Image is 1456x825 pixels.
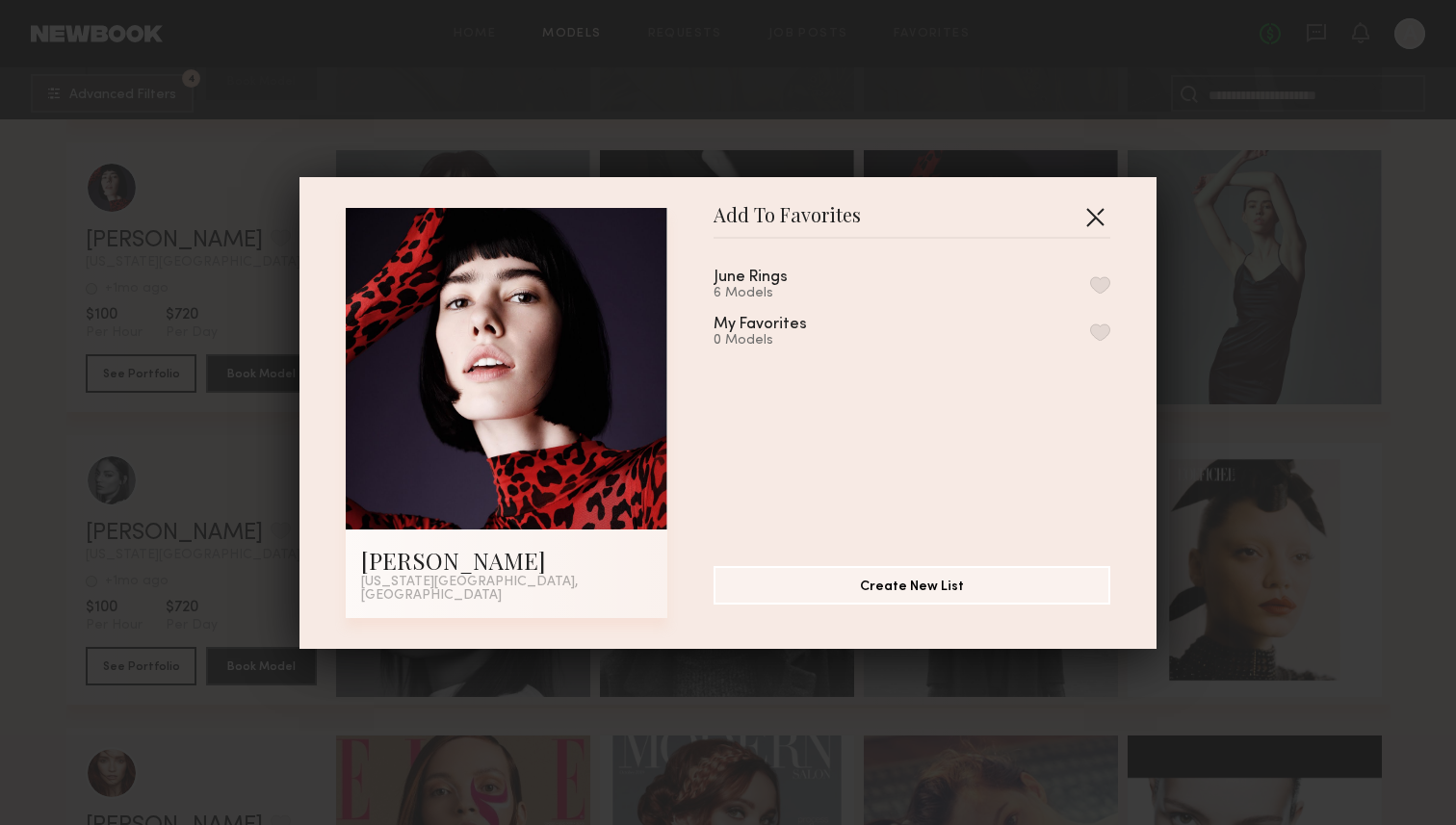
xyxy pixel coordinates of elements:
[1079,201,1110,232] button: Close
[361,545,652,576] div: [PERSON_NAME]
[361,576,652,603] div: [US_STATE][GEOGRAPHIC_DATA], [GEOGRAPHIC_DATA]
[714,333,853,348] div: 0 Models
[714,317,807,333] div: My Favorites
[714,566,1110,605] button: Create New List
[714,286,834,301] div: 6 Models
[714,270,788,286] div: June Rings
[714,208,861,237] span: Add To Favorites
